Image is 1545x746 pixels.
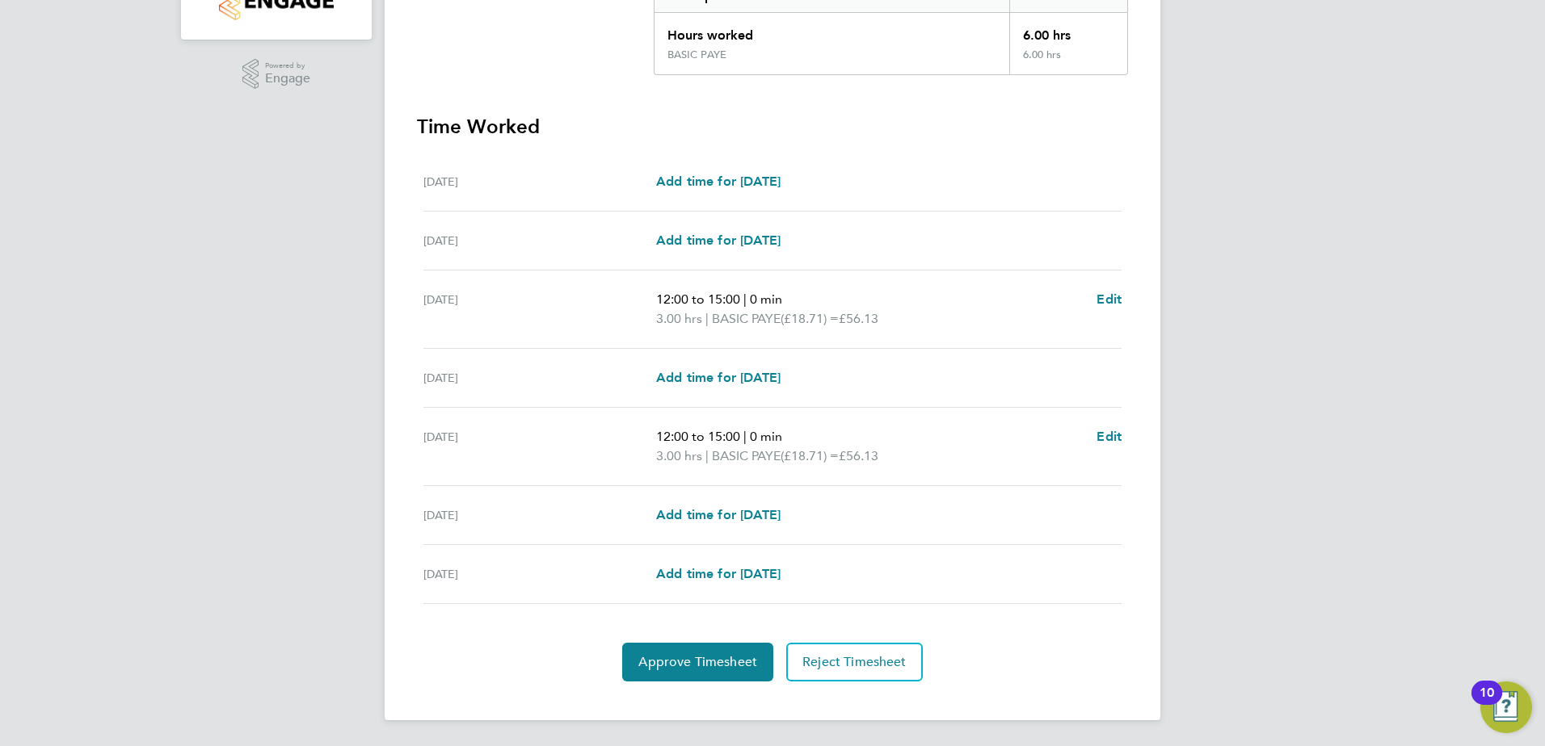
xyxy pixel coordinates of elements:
a: Add time for [DATE] [656,231,781,250]
a: Add time for [DATE] [656,505,781,525]
span: 3.00 hrs [656,448,702,463]
div: [DATE] [423,231,656,250]
span: Add time for [DATE] [656,566,781,581]
div: 6.00 hrs [1009,13,1127,48]
span: | [705,448,709,463]
span: | [705,311,709,326]
span: Add time for [DATE] [656,370,781,385]
span: Add time for [DATE] [656,174,781,189]
div: [DATE] [423,290,656,329]
span: Powered by [265,59,310,73]
span: Add time for [DATE] [656,233,781,248]
div: [DATE] [423,368,656,388]
button: Open Resource Center, 10 new notifications [1480,681,1532,733]
button: Reject Timesheet [786,643,923,681]
a: Edit [1097,427,1122,446]
a: Add time for [DATE] [656,564,781,584]
div: Hours worked [655,13,1009,48]
a: Add time for [DATE] [656,172,781,191]
span: 0 min [750,429,782,444]
span: 0 min [750,291,782,307]
a: Powered byEngage [242,59,311,90]
div: [DATE] [423,172,656,191]
span: Engage [265,72,310,86]
a: Edit [1097,290,1122,309]
a: Add time for [DATE] [656,368,781,388]
button: Approve Timesheet [622,643,773,681]
div: [DATE] [423,427,656,466]
div: BASIC PAYE [667,48,726,61]
span: 3.00 hrs [656,311,702,326]
span: Add time for [DATE] [656,507,781,522]
span: Edit [1097,429,1122,444]
span: Edit [1097,291,1122,307]
span: £56.13 [839,311,878,326]
div: 10 [1480,693,1494,714]
span: 12:00 to 15:00 [656,429,740,444]
span: BASIC PAYE [712,446,781,466]
span: £56.13 [839,448,878,463]
span: | [743,429,747,444]
span: (£18.71) = [781,448,839,463]
span: 12:00 to 15:00 [656,291,740,307]
div: 6.00 hrs [1009,48,1127,74]
span: (£18.71) = [781,311,839,326]
h3: Time Worked [417,114,1128,140]
div: [DATE] [423,505,656,525]
span: | [743,291,747,307]
span: BASIC PAYE [712,309,781,329]
span: Reject Timesheet [802,654,907,670]
span: Approve Timesheet [638,654,757,670]
div: [DATE] [423,564,656,584]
